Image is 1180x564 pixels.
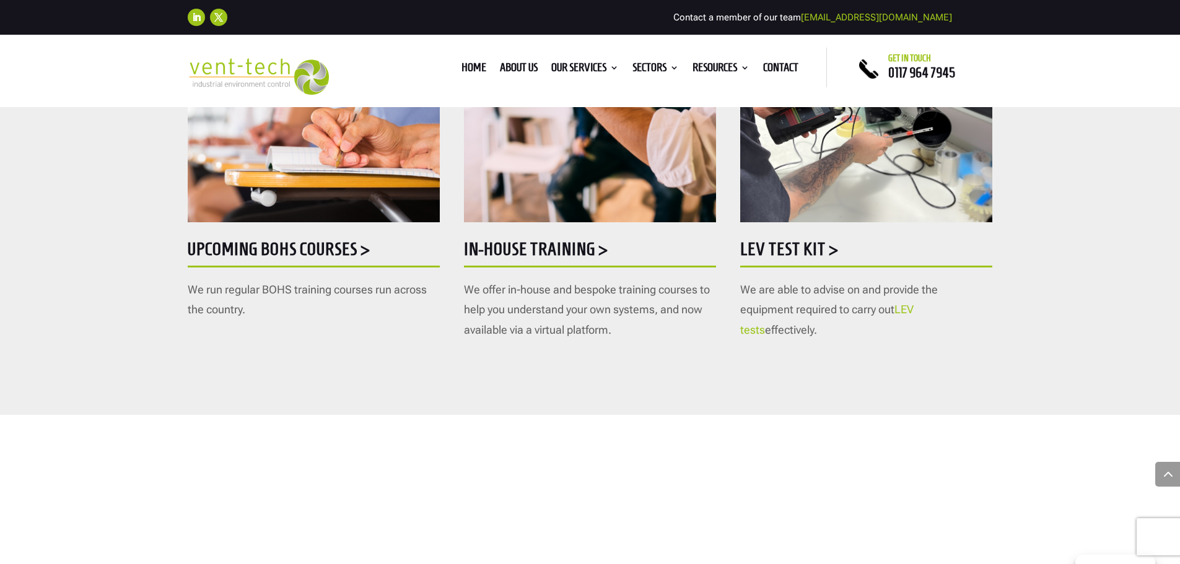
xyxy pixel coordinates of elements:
a: Sectors [632,63,679,77]
a: Follow on X [210,9,227,26]
a: Our Services [551,63,619,77]
a: Resources [693,63,750,77]
span: We are able to advise on and provide the equipment required to carry out effectively. [740,283,938,336]
h5: In-house training > [464,240,716,264]
a: [EMAIL_ADDRESS][DOMAIN_NAME] [801,12,952,23]
a: 0117 964 7945 [888,65,955,80]
p: We run regular BOHS training courses run across the country. [188,280,440,320]
a: Contact [763,63,798,77]
span: Get in touch [888,53,931,63]
span: Contact a member of our team [673,12,952,23]
h5: Upcoming BOHS courses > [188,240,440,264]
a: LEV tests [740,303,914,336]
a: About us [500,63,538,77]
span: We offer in-house and bespoke training courses to help you understand your own systems, and now a... [464,283,710,336]
h5: LEV Test Kit > [740,240,992,264]
img: 2023-09-27T08_35_16.549ZVENT-TECH---Clear-background [188,58,330,95]
a: Follow on LinkedIn [188,9,205,26]
a: Home [461,63,486,77]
